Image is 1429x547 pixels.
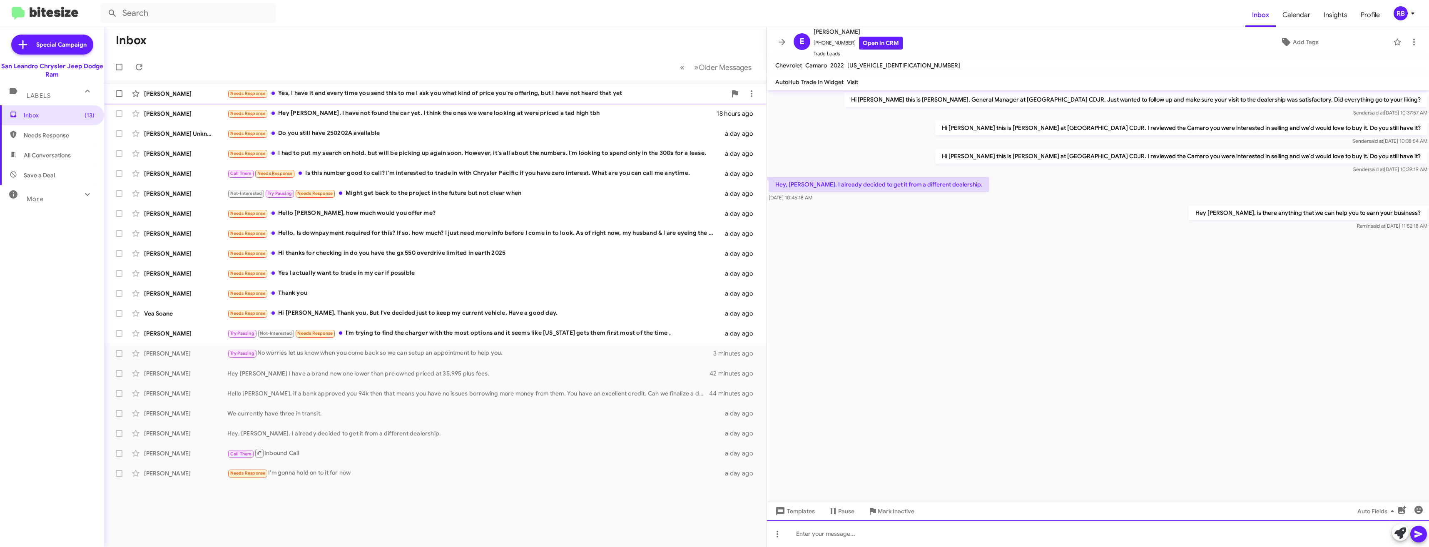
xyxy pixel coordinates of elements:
[230,451,252,457] span: Call Them
[675,59,690,76] button: Previous
[720,129,760,138] div: a day ago
[230,191,262,196] span: Not-Interested
[1387,6,1420,20] button: RB
[1276,3,1317,27] a: Calendar
[227,209,720,218] div: Hello [PERSON_NAME], how much would you offer me?
[769,194,812,201] span: [DATE] 10:46:18 AM
[297,191,333,196] span: Needs Response
[230,291,266,296] span: Needs Response
[227,229,720,238] div: Hello. Is downpayment required for this? If so, how much? I just need more info before I come in ...
[227,328,720,338] div: I'm trying to find the charger with the most options and it seems like [US_STATE] gets them first...
[144,389,227,398] div: [PERSON_NAME]
[227,169,720,178] div: Is this number good to call? I'm interested to trade in with Chrysler Pacific if you have zero in...
[720,269,760,278] div: a day ago
[720,449,760,457] div: a day ago
[227,429,720,438] div: Hey, [PERSON_NAME]. I already decided to get it from a different dealership.
[230,151,266,156] span: Needs Response
[1293,35,1319,50] span: Add Tags
[1353,109,1427,116] span: Sender [DATE] 10:37:57 AM
[699,63,752,72] span: Older Messages
[227,129,720,138] div: Do you still have 250202A available
[230,251,266,256] span: Needs Response
[227,409,720,418] div: We currently have three in transit.
[1357,504,1397,519] span: Auto Fields
[230,470,266,476] span: Needs Response
[144,289,227,298] div: [PERSON_NAME]
[227,348,713,358] div: No worries let us know when you come back so we can setup an appointment to help you.
[769,177,989,192] p: Hey, [PERSON_NAME]. I already decided to get it from a different dealership.
[935,120,1427,135] p: Hi [PERSON_NAME] this is [PERSON_NAME] at [GEOGRAPHIC_DATA] CDJR. I reviewed the Camaro you were ...
[847,78,858,86] span: Visit
[675,59,757,76] nav: Page navigation example
[144,90,227,98] div: [PERSON_NAME]
[227,269,720,278] div: Yes I actually want to trade in my car if possible
[144,189,227,198] div: [PERSON_NAME]
[838,504,854,519] span: Pause
[144,429,227,438] div: [PERSON_NAME]
[230,211,266,216] span: Needs Response
[1351,504,1404,519] button: Auto Fields
[27,195,44,203] span: More
[775,78,844,86] span: AutoHub Trade In Widget
[720,469,760,477] div: a day ago
[774,504,815,519] span: Templates
[1369,138,1383,144] span: said at
[720,209,760,218] div: a day ago
[230,331,254,336] span: Try Pausing
[230,171,252,176] span: Call Them
[144,449,227,457] div: [PERSON_NAME]
[847,62,960,69] span: [US_VEHICLE_IDENTIFICATION_NUMBER]
[144,309,227,318] div: Vea Soane
[1352,138,1427,144] span: Sender [DATE] 10:38:54 AM
[775,62,802,69] span: Chevrolet
[720,329,760,338] div: a day ago
[720,289,760,298] div: a day ago
[859,37,903,50] a: Open in CRM
[1189,205,1427,220] p: Hey [PERSON_NAME], is there anything that we can help you to earn your business?
[1394,6,1408,20] div: RB
[720,409,760,418] div: a day ago
[1245,3,1276,27] a: Inbox
[720,429,760,438] div: a day ago
[720,229,760,238] div: a day ago
[144,369,227,378] div: [PERSON_NAME]
[713,349,760,358] div: 3 minutes ago
[710,369,760,378] div: 42 minutes ago
[144,209,227,218] div: [PERSON_NAME]
[227,389,710,398] div: Hello [PERSON_NAME], if a bank approved you 94k then that means you have no issues borrowing more...
[689,59,757,76] button: Next
[257,171,293,176] span: Needs Response
[717,109,760,118] div: 18 hours ago
[144,349,227,358] div: [PERSON_NAME]
[1371,223,1385,229] span: said at
[720,149,760,158] div: a day ago
[227,149,720,158] div: I had to put my search on hold, but will be picking up again soon. However, it's all about the nu...
[230,311,266,316] span: Needs Response
[844,92,1427,107] p: Hi [PERSON_NAME] this is [PERSON_NAME], General Manager at [GEOGRAPHIC_DATA] CDJR. Just wanted to...
[260,331,292,336] span: Not-Interested
[680,62,685,72] span: «
[814,27,903,37] span: [PERSON_NAME]
[805,62,827,69] span: Camaro
[227,189,720,198] div: Might get back to the project in the future but not clear when
[11,35,93,55] a: Special Campaign
[230,111,266,116] span: Needs Response
[227,288,720,298] div: Thank you
[720,169,760,178] div: a day ago
[1353,166,1427,172] span: Sender [DATE] 10:39:19 AM
[36,40,87,49] span: Special Campaign
[24,131,95,139] span: Needs Response
[227,249,720,258] div: Hi thanks for checking in do you have the gx 550 overdrive limited in earth 2025
[144,129,227,138] div: [PERSON_NAME] Unknown
[230,131,266,136] span: Needs Response
[710,389,760,398] div: 44 minutes ago
[1317,3,1354,27] a: Insights
[230,91,266,96] span: Needs Response
[830,62,844,69] span: 2022
[144,469,227,477] div: [PERSON_NAME]
[227,468,720,478] div: I'm gonna hold on to it for now
[144,249,227,258] div: [PERSON_NAME]
[1354,3,1387,27] a: Profile
[720,189,760,198] div: a day ago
